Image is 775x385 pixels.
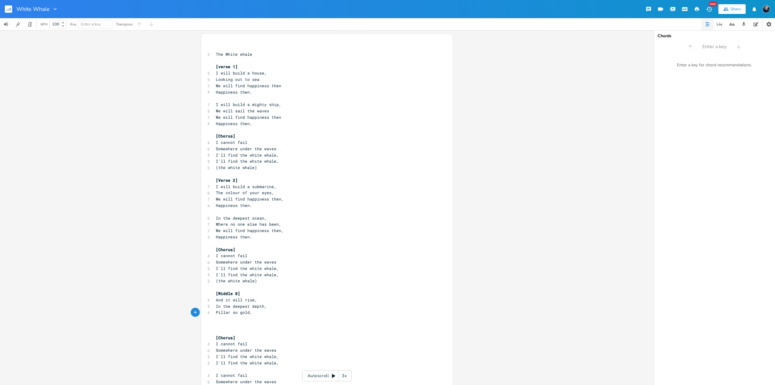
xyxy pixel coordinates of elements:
[216,146,276,151] span: Somewhere under the waves
[216,184,276,189] span: I will build a submarine,
[216,165,257,170] span: (the white whale)
[762,5,770,13] img: Stew Dean
[216,347,276,353] span: Somewhere under the waves
[81,22,101,27] span: Enter a key
[730,6,741,12] div: Share
[216,272,279,277] span: I'll find the white whale,
[216,291,240,296] span: [Middle 8]
[216,115,281,120] span: We will find happiness then
[216,51,252,57] span: The White whale
[718,4,746,14] button: Share
[216,310,252,315] span: Pillar so gold,
[216,253,247,258] span: I cannot fail
[216,373,247,378] span: I cannot fail
[703,4,715,15] button: New
[216,379,276,384] span: Somewhere under the waves
[709,2,717,6] div: New
[216,335,235,340] span: [Chorus]
[654,59,775,71] div: Enter a key for chord recommendations.
[216,190,274,195] span: The colour of your eyes,
[216,215,267,221] span: In the deepest ocean,
[216,102,281,107] span: I will build a mighty ship,
[216,247,235,252] span: [Chorus]
[70,22,76,26] div: Key
[216,297,257,303] span: And it will rise,
[216,341,247,347] span: I cannot fail
[216,152,279,158] span: I'll find the white whale,
[41,23,48,26] div: BPM
[216,228,284,233] span: We will find happiness then,
[216,64,238,69] span: [verse 1]
[216,278,257,284] span: (the white whale)
[216,158,279,164] span: I'll find the white whale,
[216,89,252,95] span: Happiness then.
[216,133,235,139] span: [Chorus]
[339,370,350,381] div: 3x
[216,266,279,271] span: I'll find the white whale,
[116,22,133,26] div: Transpose
[216,70,267,76] span: I will build a house,
[216,203,252,208] span: Happiness then.
[302,370,351,381] div: Autoscroll
[216,108,269,114] span: We will sail the waves
[216,178,238,183] span: [Verse 2]
[216,83,281,88] span: We will find happiness then
[216,77,259,82] span: Looking out to sea
[216,234,252,240] span: Happiness then.
[216,221,281,227] span: Where no one else has been,
[216,196,284,202] span: We will find happiness then,
[658,34,771,38] div: Chords
[216,360,279,366] span: I'll find the white whale,
[216,354,279,359] span: I'll find the white whale,
[216,304,267,309] span: In the deepest depth,
[216,140,247,145] span: I cannot fail
[16,6,50,12] span: White Whale
[702,43,727,50] span: Enter a key
[216,121,252,126] span: Happiness then.
[216,259,276,265] span: Somewhere under the waves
